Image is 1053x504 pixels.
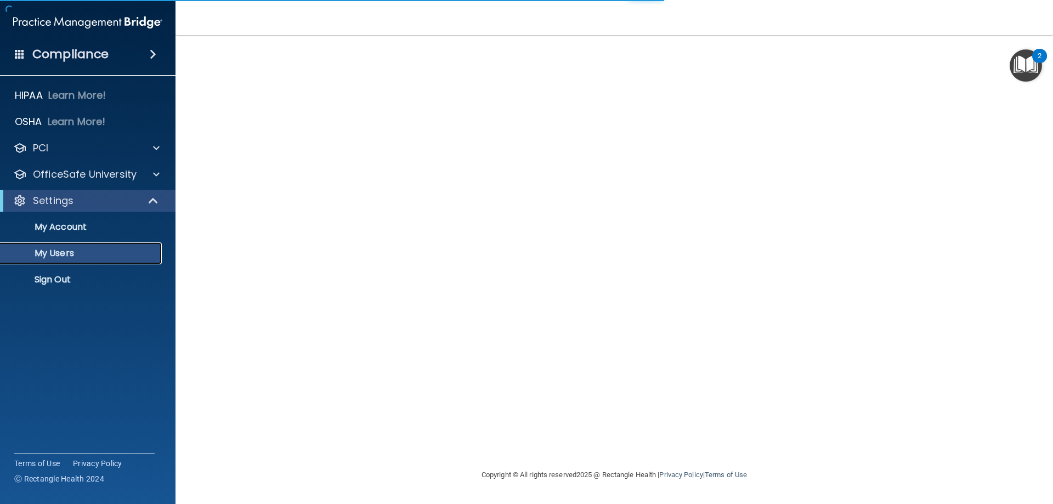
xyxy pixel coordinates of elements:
[13,12,162,33] img: PMB logo
[33,194,73,207] p: Settings
[7,222,157,233] p: My Account
[13,141,160,155] a: PCI
[659,471,703,479] a: Privacy Policy
[7,274,157,285] p: Sign Out
[33,141,48,155] p: PCI
[48,115,106,128] p: Learn More!
[48,89,106,102] p: Learn More!
[15,89,43,102] p: HIPAA
[705,471,747,479] a: Terms of Use
[1038,56,1041,70] div: 2
[1010,49,1042,82] button: Open Resource Center, 2 new notifications
[7,248,157,259] p: My Users
[32,47,109,62] h4: Compliance
[73,458,122,469] a: Privacy Policy
[14,473,104,484] span: Ⓒ Rectangle Health 2024
[15,115,42,128] p: OSHA
[863,426,1040,470] iframe: Drift Widget Chat Controller
[14,458,60,469] a: Terms of Use
[13,168,160,181] a: OfficeSafe University
[13,194,159,207] a: Settings
[33,168,137,181] p: OfficeSafe University
[414,457,814,492] div: Copyright © All rights reserved 2025 @ Rectangle Health | |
